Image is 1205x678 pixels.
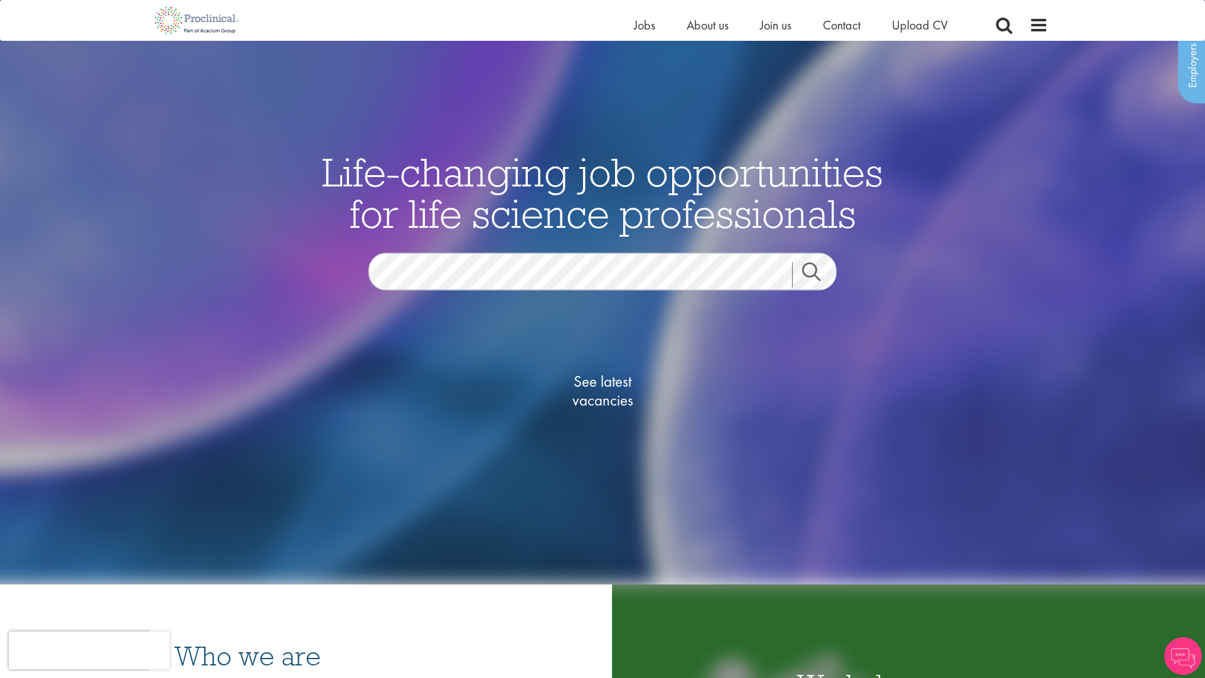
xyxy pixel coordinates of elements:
[322,147,883,239] span: Life-changing job opportunities for life science professionals
[892,17,948,33] a: Upload CV
[634,17,655,33] a: Jobs
[9,632,169,669] iframe: reCAPTCHA
[760,17,791,33] a: Join us
[792,262,846,288] a: Job search submit button
[823,17,860,33] a: Contact
[687,17,729,33] a: About us
[540,372,665,410] span: See latest vacancies
[1164,637,1202,675] img: Chatbot
[174,642,419,670] h3: Who we are
[540,322,665,460] a: See latestvacancies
